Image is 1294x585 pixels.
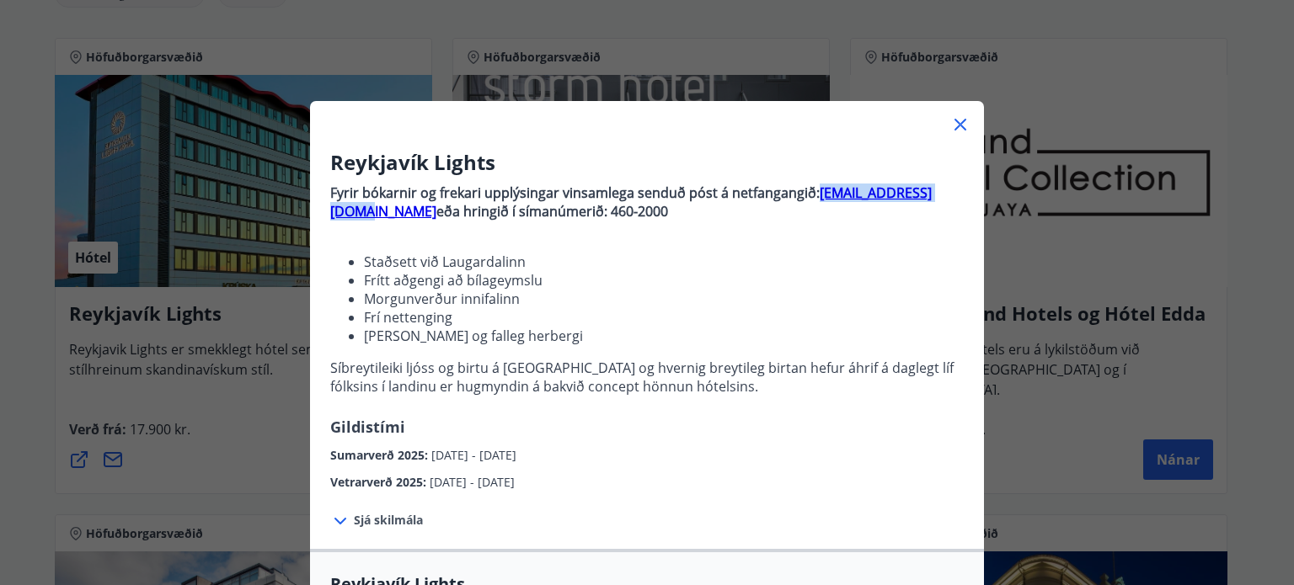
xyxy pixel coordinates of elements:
[364,271,964,290] li: Frítt aðgengi að bílageymslu
[436,202,668,221] strong: eða hringið í símanúmerið: 460-2000
[364,290,964,308] li: Morgunverður innifalinn
[330,148,964,177] h3: Reykjavík Lights
[364,327,964,345] li: [PERSON_NAME] og falleg herbergi
[330,474,430,490] span: Vetrarverð 2025 :
[364,308,964,327] li: Frí nettenging
[431,447,516,463] span: [DATE] - [DATE]
[330,183,820,202] strong: Fyrir bókarnir og frekari upplýsingar vinsamlega senduð póst á netfangangið:
[330,447,431,463] span: Sumarverð 2025 :
[330,359,964,396] p: Síbreytileiki ljóss og birtu á [GEOGRAPHIC_DATA] og hvernig breytileg birtan hefur áhrif á dagleg...
[330,183,932,221] a: [EMAIL_ADDRESS][DOMAIN_NAME]
[354,512,423,529] span: Sjá skilmála
[364,253,964,271] li: Staðsett við Laugardalinn
[330,417,405,437] span: Gildistími
[430,474,515,490] span: [DATE] - [DATE]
